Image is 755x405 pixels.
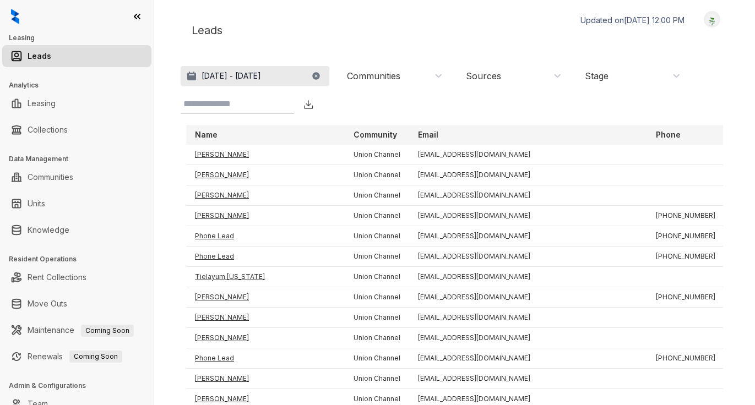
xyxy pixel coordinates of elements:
td: [EMAIL_ADDRESS][DOMAIN_NAME] [409,165,647,185]
img: UserAvatar [704,14,720,25]
td: [PERSON_NAME] [186,287,345,308]
li: Collections [2,119,151,141]
img: SearchIcon [282,100,291,109]
img: logo [11,9,19,24]
td: Union Channel [345,165,409,185]
img: Download [303,99,314,110]
li: Move Outs [2,293,151,315]
a: Units [28,193,45,215]
td: [EMAIL_ADDRESS][DOMAIN_NAME] [409,247,647,267]
td: Union Channel [345,206,409,226]
td: [EMAIL_ADDRESS][DOMAIN_NAME] [409,145,647,165]
a: Leasing [28,92,56,114]
li: Rent Collections [2,266,151,288]
a: Collections [28,119,68,141]
td: [EMAIL_ADDRESS][DOMAIN_NAME] [409,287,647,308]
td: Phone Lead [186,348,345,369]
td: [EMAIL_ADDRESS][DOMAIN_NAME] [409,348,647,369]
h3: Admin & Configurations [9,381,154,391]
h3: Leasing [9,33,154,43]
li: Renewals [2,346,151,368]
div: Sources [466,70,501,82]
td: [PHONE_NUMBER] [647,247,724,267]
td: [EMAIL_ADDRESS][DOMAIN_NAME] [409,369,647,389]
td: [EMAIL_ADDRESS][DOMAIN_NAME] [409,185,647,206]
td: [EMAIL_ADDRESS][DOMAIN_NAME] [409,308,647,328]
td: [PHONE_NUMBER] [647,348,724,369]
td: Union Channel [345,348,409,369]
a: Communities [28,166,73,188]
h3: Analytics [9,80,154,90]
td: Union Channel [345,287,409,308]
td: Union Channel [345,185,409,206]
td: [EMAIL_ADDRESS][DOMAIN_NAME] [409,267,647,287]
h3: Resident Operations [9,254,154,264]
td: Phone Lead [186,247,345,267]
span: Coming Soon [81,325,134,337]
td: [PERSON_NAME] [186,206,345,226]
li: Leads [2,45,151,67]
td: Union Channel [345,247,409,267]
td: [PERSON_NAME] [186,369,345,389]
td: Union Channel [345,328,409,348]
h3: Data Management [9,154,154,164]
td: [EMAIL_ADDRESS][DOMAIN_NAME] [409,206,647,226]
p: Phone [656,129,681,140]
div: Leads [181,11,729,50]
p: [DATE] - [DATE] [202,70,261,81]
td: [PERSON_NAME] [186,145,345,165]
td: [PHONE_NUMBER] [647,206,724,226]
a: RenewalsComing Soon [28,346,122,368]
td: [PHONE_NUMBER] [647,287,724,308]
li: Maintenance [2,319,151,341]
p: Community [354,129,397,140]
td: [PERSON_NAME] [186,185,345,206]
a: Knowledge [28,219,69,241]
td: Union Channel [345,145,409,165]
td: [EMAIL_ADDRESS][DOMAIN_NAME] [409,226,647,247]
td: Union Channel [345,226,409,247]
a: Rent Collections [28,266,86,288]
li: Units [2,193,151,215]
div: Communities [347,70,400,82]
a: Leads [28,45,51,67]
li: Leasing [2,92,151,114]
td: Union Channel [345,369,409,389]
td: Phone Lead [186,226,345,247]
p: Updated on [DATE] 12:00 PM [580,15,685,26]
button: [DATE] - [DATE] [181,66,329,86]
td: Union Channel [345,267,409,287]
td: [PERSON_NAME] [186,165,345,185]
td: [PERSON_NAME] [186,328,345,348]
td: [EMAIL_ADDRESS][DOMAIN_NAME] [409,328,647,348]
p: Email [418,129,438,140]
td: [PHONE_NUMBER] [647,226,724,247]
td: Tielayum [US_STATE] [186,267,345,287]
span: Coming Soon [69,351,122,363]
li: Communities [2,166,151,188]
div: Stage [585,70,609,82]
li: Knowledge [2,219,151,241]
td: [PERSON_NAME] [186,308,345,328]
a: Move Outs [28,293,67,315]
p: Name [195,129,218,140]
td: Union Channel [345,308,409,328]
